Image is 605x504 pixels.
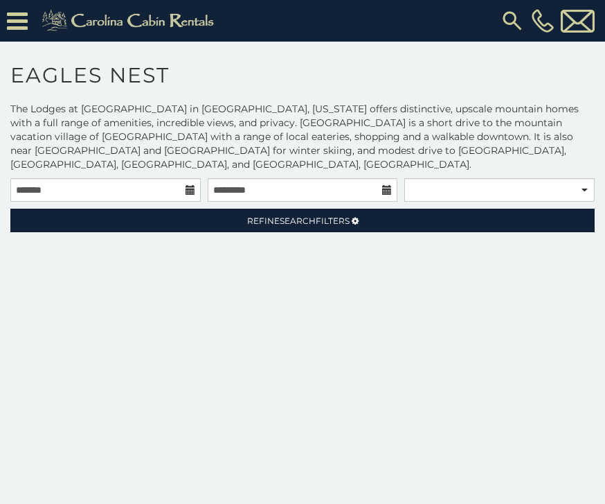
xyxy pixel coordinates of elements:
[247,216,350,226] span: Refine Filters
[10,209,595,232] a: RefineSearchFilters
[500,8,525,33] img: search-regular.svg
[528,9,557,33] a: [PHONE_NUMBER]
[280,216,316,226] span: Search
[35,7,226,35] img: Khaki-logo.png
